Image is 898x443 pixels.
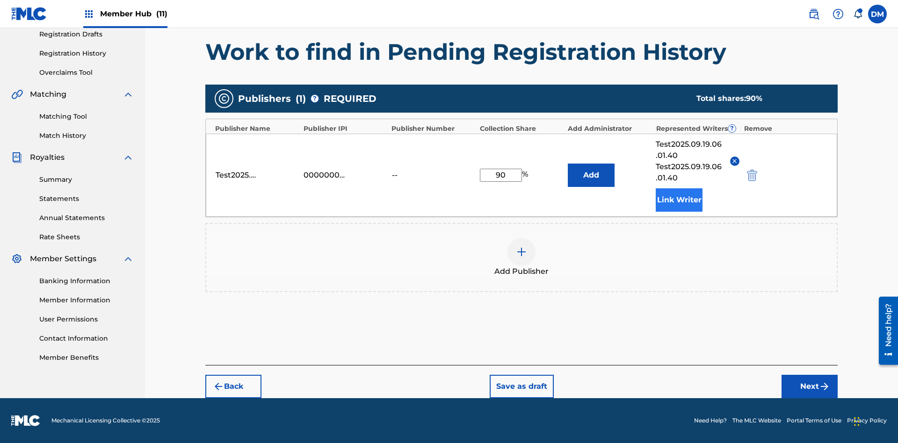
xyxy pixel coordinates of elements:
img: Top Rightsholders [83,8,94,20]
a: Member Benefits [39,353,134,363]
div: Publisher Number [391,124,475,134]
a: Public Search [804,5,823,23]
span: REQUIRED [324,92,377,106]
div: Notifications [853,9,862,19]
button: Link Writer [656,188,702,212]
img: remove-from-list-button [731,157,738,164]
button: Add [568,164,615,187]
a: Annual Statements [39,213,134,223]
a: Banking Information [39,276,134,286]
img: Matching [11,89,23,100]
a: Registration History [39,49,134,58]
img: f7272a7cc735f4ea7f67.svg [819,381,830,392]
a: Privacy Policy [847,416,887,425]
img: expand [123,89,134,100]
span: ? [311,95,319,102]
img: 7ee5dd4eb1f8a8e3ef2f.svg [213,381,224,392]
a: Summary [39,175,134,185]
div: Drag [854,407,860,436]
a: Need Help? [694,416,727,425]
img: MLC Logo [11,7,47,21]
img: Royalties [11,152,22,163]
button: Next [782,375,838,398]
button: Save as draft [490,375,554,398]
img: help [833,8,844,20]
span: Publishers [238,92,291,106]
button: Back [205,375,261,398]
a: Portal Terms of Use [787,416,841,425]
div: Help [829,5,847,23]
span: Matching [30,89,66,100]
span: ( 1 ) [296,92,306,106]
div: User Menu [868,5,887,23]
a: Contact Information [39,334,134,343]
img: 12a2ab48e56ec057fbd8.svg [747,170,757,181]
div: Represented Writers [656,124,740,134]
span: Royalties [30,152,65,163]
a: Statements [39,194,134,204]
img: Member Settings [11,253,22,264]
iframe: Resource Center [872,293,898,370]
img: expand [123,152,134,163]
a: Match History [39,131,134,141]
img: search [808,8,819,20]
a: User Permissions [39,314,134,324]
a: Matching Tool [39,112,134,121]
div: Publisher IPI [304,124,387,134]
span: Mechanical Licensing Collective © 2025 [51,416,160,425]
div: Total shares: [696,93,819,104]
span: ? [728,125,736,132]
a: The MLC Website [732,416,781,425]
iframe: Chat Widget [851,398,898,443]
span: Member Hub [100,8,167,19]
img: add [516,246,527,257]
a: Registration Drafts [39,29,134,39]
span: Member Settings [30,253,96,264]
img: logo [11,415,40,426]
a: Overclaims Tool [39,68,134,78]
div: Add Administrator [568,124,652,134]
span: 90 % [746,94,762,103]
div: Remove [744,124,828,134]
a: Rate Sheets [39,232,134,242]
h1: Work to find in Pending Registration History [205,38,838,66]
span: (11) [156,9,167,18]
span: Test2025.09.19.06.01.40 Test2025.09.19.06.01.40 [656,139,723,184]
div: Collection Share [480,124,564,134]
span: % [522,169,530,182]
a: Member Information [39,295,134,305]
span: Add Publisher [494,266,549,277]
img: expand [123,253,134,264]
div: Publisher Name [215,124,299,134]
img: publishers [218,93,230,104]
